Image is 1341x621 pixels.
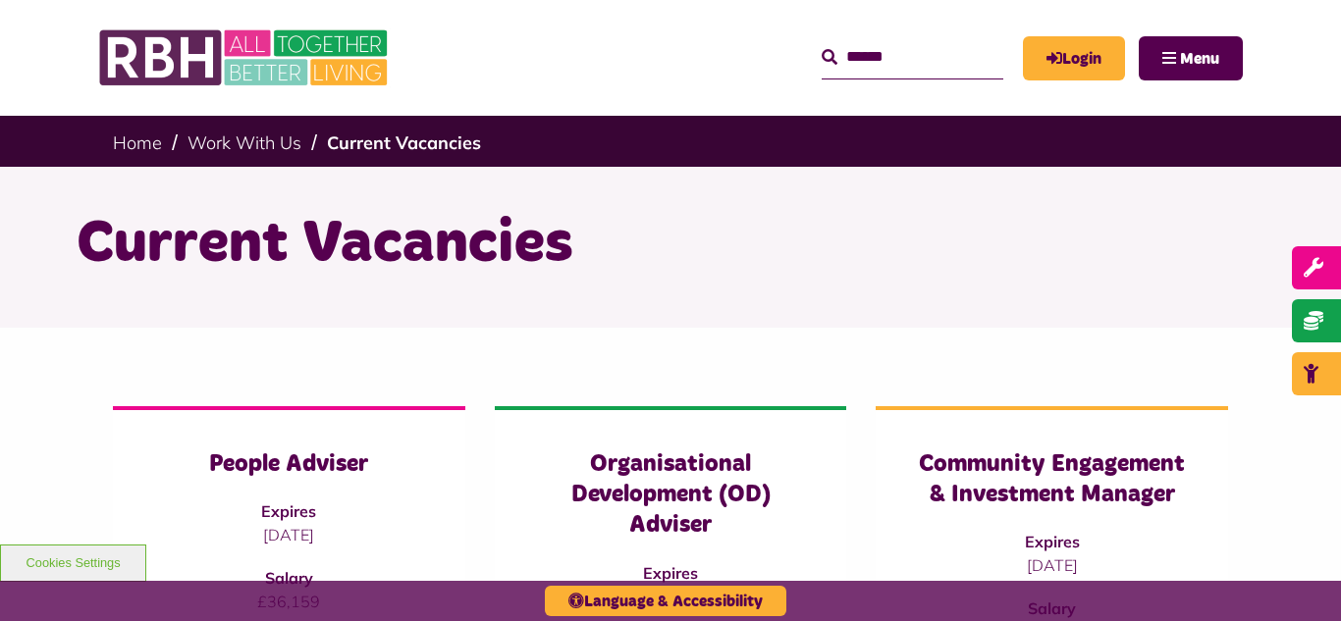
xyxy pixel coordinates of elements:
a: Current Vacancies [327,131,481,154]
a: MyRBH [1023,36,1125,80]
h3: Organisational Development (OD) Adviser [534,449,808,542]
a: Work With Us [188,131,301,154]
img: RBH [98,20,393,96]
strong: Expires [261,501,316,521]
span: Menu [1180,51,1219,67]
h3: Community Engagement & Investment Manager [915,449,1189,510]
iframe: Netcall Web Assistant for live chat [1253,533,1341,621]
p: [DATE] [152,523,426,546]
p: [DATE] [915,553,1189,577]
h3: People Adviser [152,449,426,480]
strong: Expires [643,563,698,583]
strong: Expires [1025,532,1080,551]
a: Home [113,131,162,154]
button: Navigation [1139,36,1243,80]
h1: Current Vacancies [77,206,1264,283]
strong: Salary [265,568,313,588]
button: Language & Accessibility [545,586,786,616]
